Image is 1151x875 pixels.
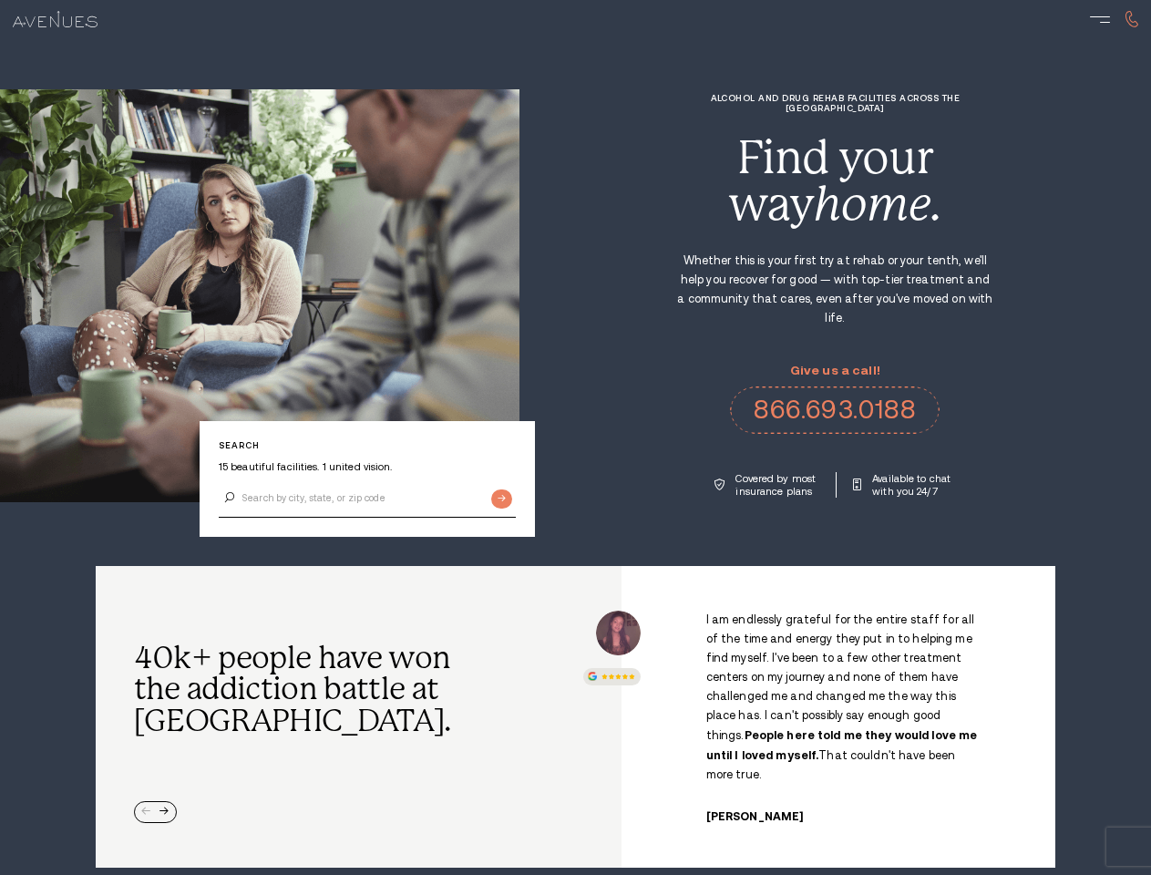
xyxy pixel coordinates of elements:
input: Search by city, state, or zip code [219,479,516,518]
a: 866.693.0188 [730,386,940,434]
a: Available to chat with you 24/7 [853,472,955,498]
p: 15 beautiful facilities. 1 united vision. [219,460,516,473]
p: Covered by most insurance plans [735,472,818,498]
strong: People here told me they would love me until I loved myself. [706,728,978,762]
h2: 40k+ people have won the addiction battle at [GEOGRAPHIC_DATA]. [134,643,463,738]
div: Next slide [159,808,169,817]
i: home. [814,178,941,231]
div: / [647,611,1030,823]
p: Give us a call! [730,364,940,377]
cite: [PERSON_NAME] [706,810,804,823]
p: Search [219,440,516,450]
p: I am endlessly grateful for the entire staff for all of the time and energy they put in to helpin... [706,611,985,785]
h1: Alcohol and Drug Rehab Facilities across the [GEOGRAPHIC_DATA] [675,93,994,113]
a: Covered by most insurance plans [714,472,818,498]
div: Find your way [675,135,994,227]
input: Submit [491,489,512,509]
p: Whether this is your first try at rehab or your tenth, we'll help you recover for good — with top... [675,252,994,328]
p: Available to chat with you 24/7 [872,472,955,498]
